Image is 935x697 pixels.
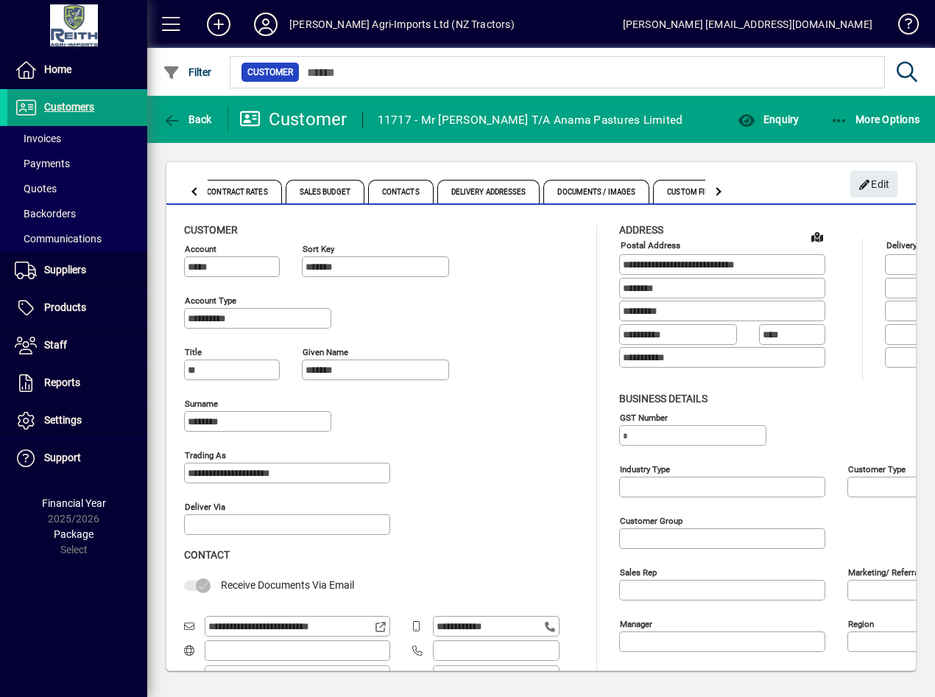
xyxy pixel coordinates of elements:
[303,347,348,357] mat-label: Given name
[7,290,147,326] a: Products
[44,301,86,313] span: Products
[185,399,218,409] mat-label: Surname
[7,52,147,88] a: Home
[54,528,93,540] span: Package
[830,113,920,125] span: More Options
[7,226,147,251] a: Communications
[7,151,147,176] a: Payments
[858,172,890,197] span: Edit
[44,264,86,276] span: Suppliers
[44,414,82,426] span: Settings
[848,567,921,577] mat-label: Marketing/ Referral
[619,393,708,404] span: Business details
[620,670,643,680] mat-label: Notes
[623,13,872,36] div: [PERSON_NAME] [EMAIL_ADDRESS][DOMAIN_NAME]
[887,3,917,51] a: Knowledge Base
[15,208,76,220] span: Backorders
[620,515,682,525] mat-label: Customer group
[619,224,663,236] span: Address
[147,106,228,133] app-page-header-button: Back
[653,180,735,203] span: Custom Fields
[44,63,71,75] span: Home
[42,497,106,509] span: Financial Year
[195,11,242,38] button: Add
[44,101,94,113] span: Customers
[620,463,670,474] mat-label: Industry type
[437,180,540,203] span: Delivery Addresses
[620,618,652,628] mat-label: Manager
[15,233,102,245] span: Communications
[159,59,216,85] button: Filter
[185,244,216,254] mat-label: Account
[827,106,924,133] button: More Options
[185,295,236,306] mat-label: Account Type
[368,180,434,203] span: Contacts
[239,108,347,131] div: Customer
[378,108,683,132] div: 11717 - Mr [PERSON_NAME] T/A Anama Pastures Limited
[734,106,802,133] button: Enquiry
[185,450,226,460] mat-label: Trading as
[15,158,70,169] span: Payments
[221,579,354,591] span: Receive Documents Via Email
[247,65,293,80] span: Customer
[163,113,212,125] span: Back
[805,225,829,248] a: View on map
[848,463,906,474] mat-label: Customer type
[738,113,799,125] span: Enquiry
[7,201,147,226] a: Backorders
[848,618,874,628] mat-label: Region
[620,567,657,577] mat-label: Sales rep
[185,502,225,512] mat-label: Deliver via
[159,106,216,133] button: Back
[303,244,334,254] mat-label: Sort key
[185,347,202,357] mat-label: Title
[184,224,238,236] span: Customer
[15,183,57,195] span: Quotes
[242,11,289,38] button: Profile
[193,180,281,203] span: Contract Rates
[7,176,147,201] a: Quotes
[850,171,897,197] button: Edit
[7,126,147,151] a: Invoices
[286,180,364,203] span: Sales Budget
[289,13,515,36] div: [PERSON_NAME] Agri-Imports Ltd (NZ Tractors)
[44,452,81,463] span: Support
[7,440,147,477] a: Support
[184,549,230,561] span: Contact
[44,376,80,388] span: Reports
[7,365,147,402] a: Reports
[7,402,147,439] a: Settings
[7,252,147,289] a: Suppliers
[163,66,212,78] span: Filter
[543,180,649,203] span: Documents / Images
[7,327,147,364] a: Staff
[44,339,67,351] span: Staff
[15,133,61,144] span: Invoices
[620,412,668,422] mat-label: GST Number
